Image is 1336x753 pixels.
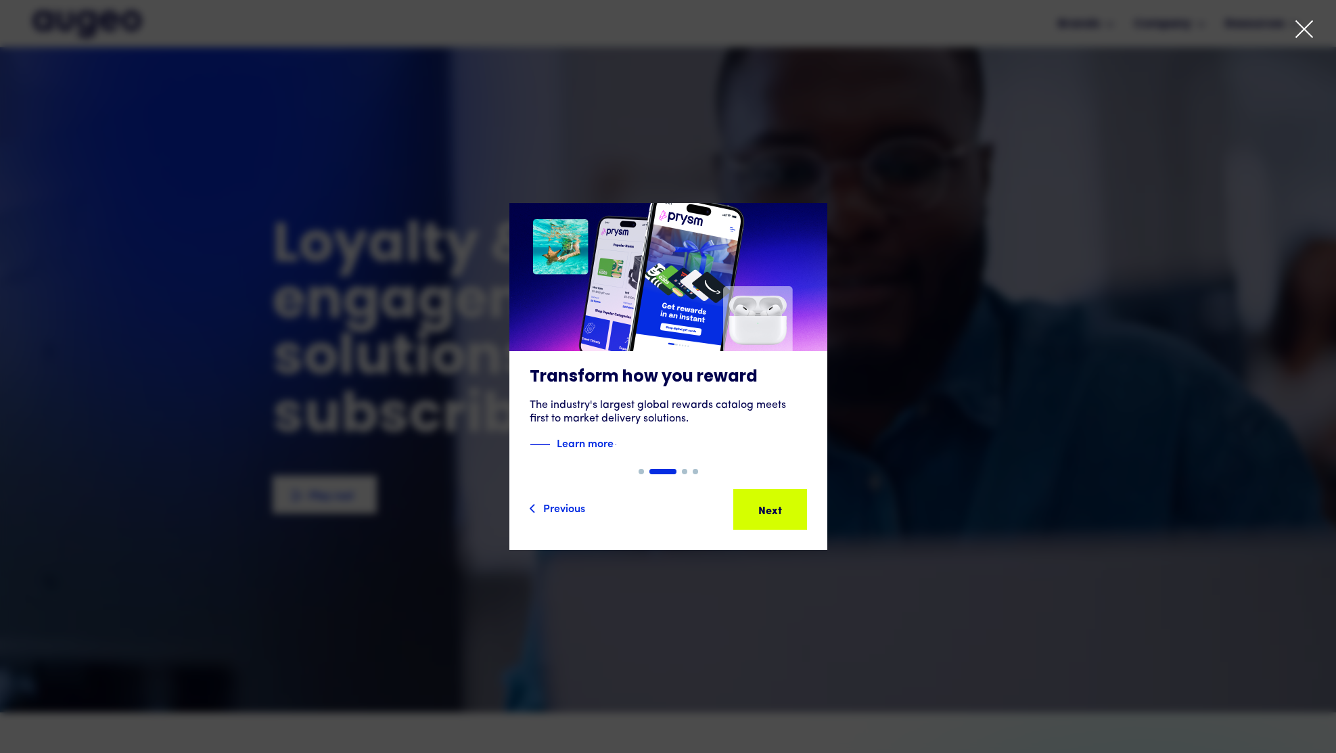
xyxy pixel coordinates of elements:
div: The industry's largest global rewards catalog meets first to market delivery solutions. [530,398,807,426]
a: Transform how you rewardThe industry's largest global rewards catalog meets first to market deliv... [509,203,827,469]
div: Previous [543,499,585,516]
img: Blue text arrow [615,436,635,453]
div: Show slide 3 of 4 [682,469,687,474]
a: Next [733,489,807,530]
strong: Learn more [557,435,614,450]
img: Blue decorative line [530,436,550,453]
div: Show slide 1 of 4 [639,469,644,474]
h3: Transform how you reward [530,367,807,388]
div: Show slide 4 of 4 [693,469,698,474]
div: Show slide 2 of 4 [649,469,676,474]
